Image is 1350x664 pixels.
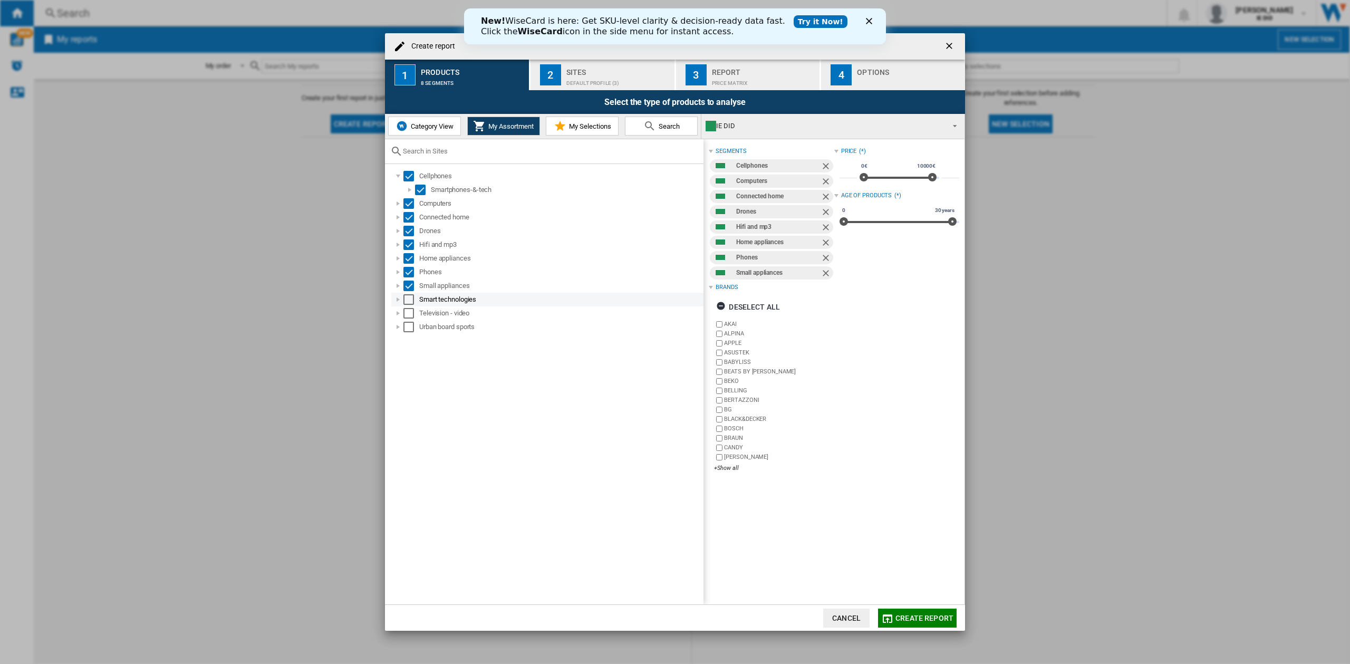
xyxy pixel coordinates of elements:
label: BERTAZZONI [724,396,834,404]
iframe: Intercom live chat banner [464,8,886,44]
div: Hifi and mp3 [736,220,820,234]
div: Options [857,64,961,75]
div: Products [421,64,525,75]
div: Select the type of products to analyse [385,90,965,114]
div: Computers [419,198,702,209]
ng-md-icon: Remove [821,207,833,219]
div: 8 segments [421,75,525,86]
div: Report [712,64,816,75]
div: Small appliances [736,266,820,280]
div: +Show all [714,464,834,472]
md-checkbox: Select [403,198,419,209]
md-checkbox: Select [403,212,419,223]
label: ASUSTEK [724,349,834,357]
md-checkbox: Select [403,253,419,264]
md-checkbox: Select [403,322,419,332]
div: Hifi and mp3 [419,239,702,250]
label: BOSCH [724,425,834,432]
span: 10000€ [915,162,937,170]
div: Drones [419,226,702,236]
button: Deselect all [713,297,783,316]
span: My Assortment [486,122,534,130]
input: brand.name [716,388,722,394]
button: Category View [388,117,461,136]
div: Phones [736,251,820,264]
md-checkbox: Select [403,239,419,250]
input: brand.name [716,321,722,328]
ng-md-icon: Remove [821,253,833,265]
label: AKAI [724,320,834,328]
span: 0 [841,206,847,215]
md-checkbox: Select [415,185,431,195]
button: 2 Sites Default profile (3) [531,60,676,90]
div: Price [841,147,857,156]
button: Cancel [823,609,870,628]
input: brand.name [716,378,722,384]
div: Small appliances [419,281,702,291]
div: Cellphones [736,159,820,172]
button: 4 Options [821,60,965,90]
div: Cellphones [419,171,702,181]
md-checkbox: Select [403,267,419,277]
ng-md-icon: Remove [821,161,833,174]
div: Age of products [841,191,892,200]
span: Search [656,122,680,130]
div: Connected home [419,212,702,223]
div: IE DID [706,119,943,133]
span: Create report [895,614,953,622]
input: Search in Sites [403,147,698,155]
label: BEKO [724,377,834,385]
span: 0€ [860,162,869,170]
button: My Assortment [467,117,540,136]
button: Search [625,117,698,136]
ng-md-icon: Remove [821,268,833,281]
div: Drones [736,205,820,218]
div: Smart technologies [419,294,702,305]
div: Price Matrix [712,75,816,86]
label: ALPINA [724,330,834,338]
label: BELLING [724,387,834,394]
label: BG [724,406,834,413]
span: Category View [408,122,454,130]
div: 1 [394,64,416,85]
div: Sites [566,64,670,75]
md-checkbox: Select [403,294,419,305]
div: Brands [716,283,738,292]
input: brand.name [716,397,722,403]
input: brand.name [716,445,722,451]
button: 1 Products 8 segments [385,60,530,90]
input: brand.name [716,340,722,347]
label: BRAUN [724,434,834,442]
input: brand.name [716,359,722,365]
ng-md-icon: Remove [821,237,833,250]
input: brand.name [716,407,722,413]
label: [PERSON_NAME] [724,453,834,461]
div: 3 [686,64,707,85]
input: brand.name [716,435,722,441]
input: brand.name [716,454,722,460]
div: Urban board sports [419,322,702,332]
ng-md-icon: getI18NText('BUTTONS.CLOSE_DIALOG') [944,41,957,53]
input: brand.name [716,331,722,337]
div: Home appliances [419,253,702,264]
div: Home appliances [736,236,820,249]
label: CANDY [724,444,834,451]
div: Television - video [419,308,702,319]
div: Phones [419,267,702,277]
div: Connected home [736,190,820,203]
label: BABYLISS [724,358,834,366]
img: wiser-icon-blue.png [396,120,408,132]
button: 3 Report Price Matrix [676,60,821,90]
ng-md-icon: Remove [821,191,833,204]
label: BEATS BY [PERSON_NAME] [724,368,834,376]
input: brand.name [716,350,722,356]
span: My Selections [566,122,611,130]
label: BLACK&DECKER [724,415,834,423]
span: 30 years [933,206,956,215]
div: 2 [540,64,561,85]
div: segments [716,147,746,156]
